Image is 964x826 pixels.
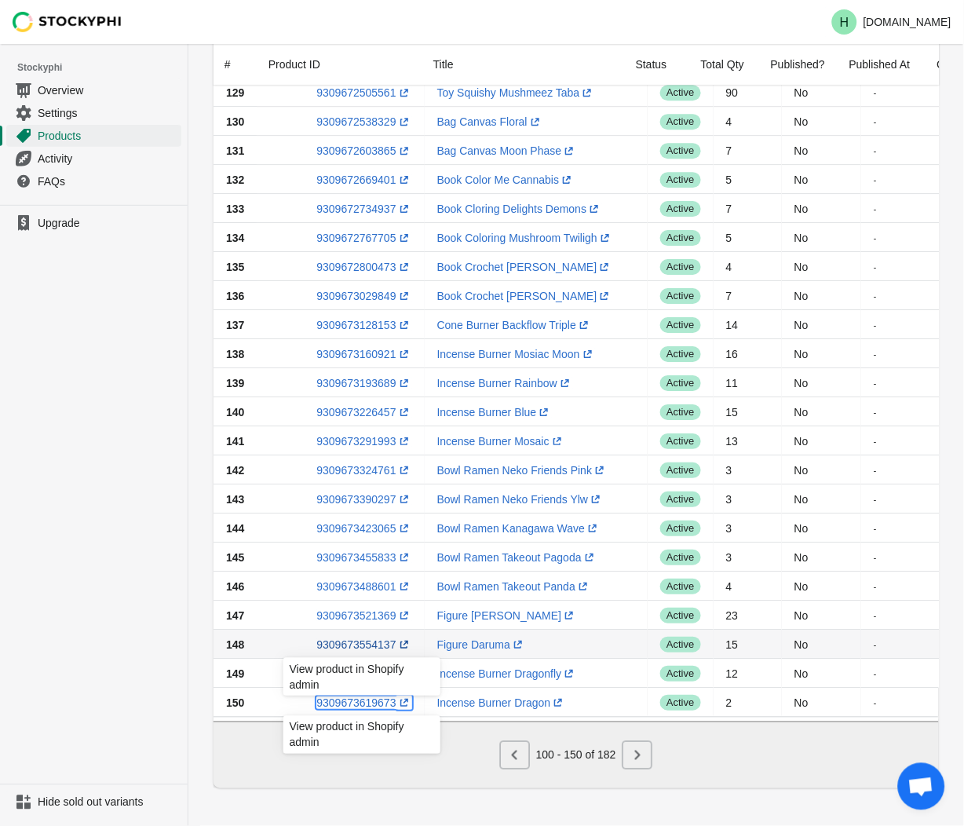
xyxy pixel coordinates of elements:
[782,107,861,136] td: No
[782,310,861,339] td: No
[874,145,877,155] small: -
[782,223,861,252] td: No
[714,659,782,688] td: 12
[316,377,411,389] a: 9309673193689(opens a new window)
[660,288,700,304] span: active
[714,368,782,397] td: 11
[782,455,861,484] td: No
[6,79,181,101] a: Overview
[660,230,700,246] span: active
[874,581,877,591] small: -
[660,346,700,362] span: active
[226,406,244,418] span: 140
[660,462,700,478] span: active
[437,638,526,651] a: Figure Daruma(opens a new window)
[660,521,700,536] span: active
[316,493,411,506] a: 9309673390297(opens a new window)
[782,78,861,107] td: No
[226,319,244,331] span: 137
[437,86,596,99] a: Toy Squishy Mushmeez Taba(opens a new window)
[874,291,877,301] small: -
[874,668,877,678] small: -
[6,124,181,147] a: Products
[714,78,782,107] td: 90
[256,44,421,85] div: Product ID
[714,281,782,310] td: 7
[782,572,861,601] td: No
[660,550,700,565] span: active
[38,82,178,98] span: Overview
[660,608,700,623] span: active
[660,172,700,188] span: active
[226,115,244,128] span: 130
[316,580,411,593] a: 9309673488601(opens a new window)
[782,514,861,543] td: No
[660,666,700,682] span: active
[714,601,782,630] td: 23
[226,261,244,273] span: 135
[437,493,604,506] a: Bowl Ramen Neko Friends Ylw(opens a new window)
[782,165,861,194] td: No
[38,795,178,810] span: Hide sold out variants
[874,261,877,272] small: -
[226,667,244,680] span: 149
[714,136,782,165] td: 7
[874,523,877,533] small: -
[316,464,411,477] a: 9309673324761(opens a new window)
[226,551,244,564] span: 145
[226,377,244,389] span: 139
[226,580,244,593] span: 146
[714,252,782,281] td: 4
[758,44,837,85] div: Published?
[17,60,188,75] span: Stockyphi
[660,85,700,101] span: active
[874,494,877,504] small: -
[437,144,578,157] a: Bag Canvas Moon Phase(opens a new window)
[226,232,244,244] span: 134
[38,151,178,166] span: Activity
[226,348,244,360] span: 138
[437,406,553,418] a: Incense Burner Blue(opens a new window)
[38,215,178,231] span: Upgrade
[782,630,861,659] td: No
[874,639,877,649] small: -
[782,543,861,572] td: No
[874,407,877,417] small: -
[437,115,543,128] a: Bag Canvas Floral(opens a new window)
[714,397,782,426] td: 15
[316,86,411,99] a: 9309672505561(opens a new window)
[316,696,411,709] a: 9309673619673(opens a new window)
[536,749,616,762] span: 100 - 150 of 182
[316,174,411,186] a: 9309672669401(opens a new window)
[782,339,861,368] td: No
[837,44,925,85] div: Published At
[316,290,411,302] a: 9309673029849(opens a new window)
[13,12,122,32] img: Stockyphi
[782,194,861,223] td: No
[6,101,181,124] a: Settings
[437,290,613,302] a: Book Crochet [PERSON_NAME](opens a new window)
[898,763,945,810] div: Open chat
[316,203,411,215] a: 9309672734937(opens a new window)
[782,484,861,514] td: No
[782,252,861,281] td: No
[437,174,575,186] a: Book Color Me Cannabis(opens a new window)
[874,552,877,562] small: -
[874,116,877,126] small: -
[874,465,877,475] small: -
[6,170,181,192] a: FAQs
[660,317,700,333] span: active
[660,201,700,217] span: active
[874,378,877,388] small: -
[874,87,877,97] small: -
[714,426,782,455] td: 13
[437,203,603,215] a: Book Cloring Delights Demons(opens a new window)
[226,435,244,448] span: 141
[688,44,758,85] div: Total Qty
[226,638,244,651] span: 148
[437,696,567,709] a: Incense Burner Dragon(opens a new window)
[6,212,181,234] a: Upgrade
[500,735,652,769] nav: Pagination
[660,695,700,711] span: active
[874,320,877,330] small: -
